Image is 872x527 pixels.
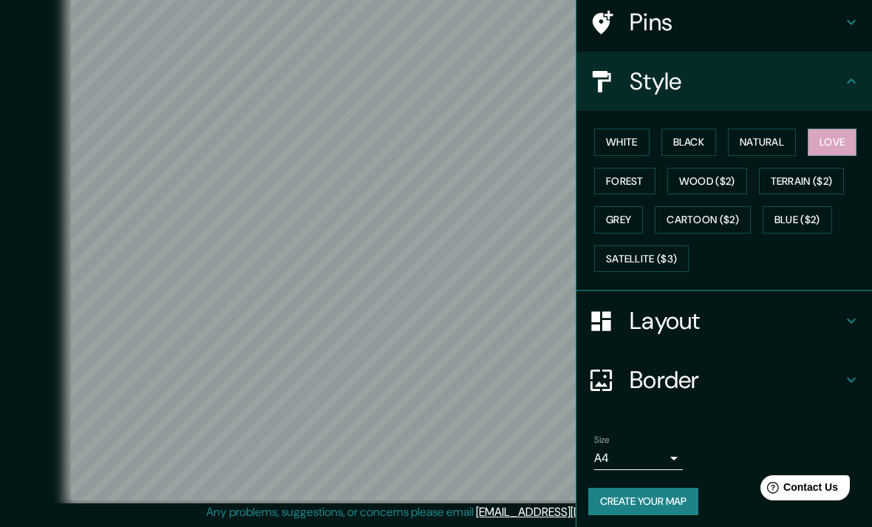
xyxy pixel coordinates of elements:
button: Love [808,129,856,156]
button: Blue ($2) [763,206,832,234]
label: Size [594,434,610,446]
button: Natural [728,129,796,156]
button: White [594,129,650,156]
div: A4 [594,446,683,470]
button: Terrain ($2) [759,168,845,195]
button: Satellite ($3) [594,245,689,273]
p: Any problems, suggestions, or concerns please email . [206,503,661,521]
iframe: Help widget launcher [740,469,856,511]
div: Style [576,52,872,111]
h4: Pins [630,7,842,37]
div: Border [576,350,872,409]
button: Cartoon ($2) [655,206,751,234]
button: Forest [594,168,655,195]
a: [EMAIL_ADDRESS][DOMAIN_NAME] [476,504,658,520]
button: Black [661,129,717,156]
h4: Border [630,365,842,395]
div: Layout [576,291,872,350]
h4: Style [630,67,842,96]
button: Grey [594,206,643,234]
button: Wood ($2) [667,168,747,195]
button: Create your map [588,488,698,515]
h4: Layout [630,306,842,336]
